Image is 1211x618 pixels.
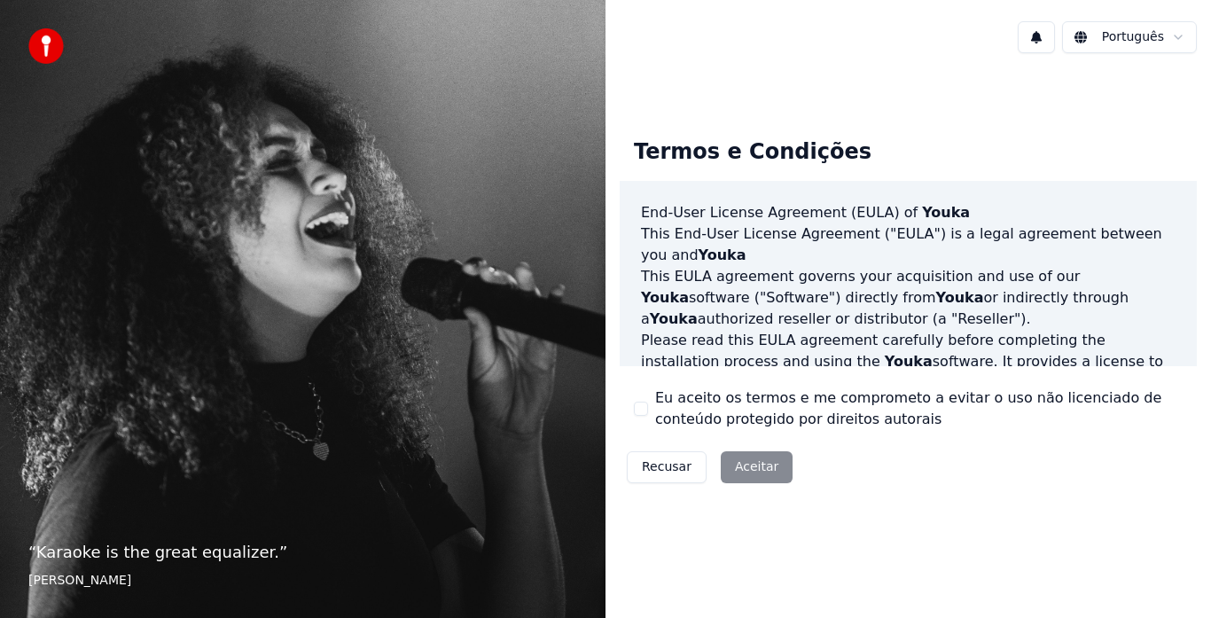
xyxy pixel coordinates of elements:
[936,289,984,306] span: Youka
[699,246,746,263] span: Youka
[922,204,970,221] span: Youka
[641,289,689,306] span: Youka
[641,223,1176,266] p: This End-User License Agreement ("EULA") is a legal agreement between you and
[28,572,577,590] footer: [PERSON_NAME]
[641,266,1176,330] p: This EULA agreement governs your acquisition and use of our software ("Software") directly from o...
[641,330,1176,415] p: Please read this EULA agreement carefully before completing the installation process and using th...
[627,451,707,483] button: Recusar
[620,124,886,181] div: Termos e Condições
[655,387,1183,430] label: Eu aceito os termos e me comprometo a evitar o uso não licenciado de conteúdo protegido por direi...
[641,202,1176,223] h3: End-User License Agreement (EULA) of
[28,540,577,565] p: “ Karaoke is the great equalizer. ”
[28,28,64,64] img: youka
[885,353,933,370] span: Youka
[650,310,698,327] span: Youka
